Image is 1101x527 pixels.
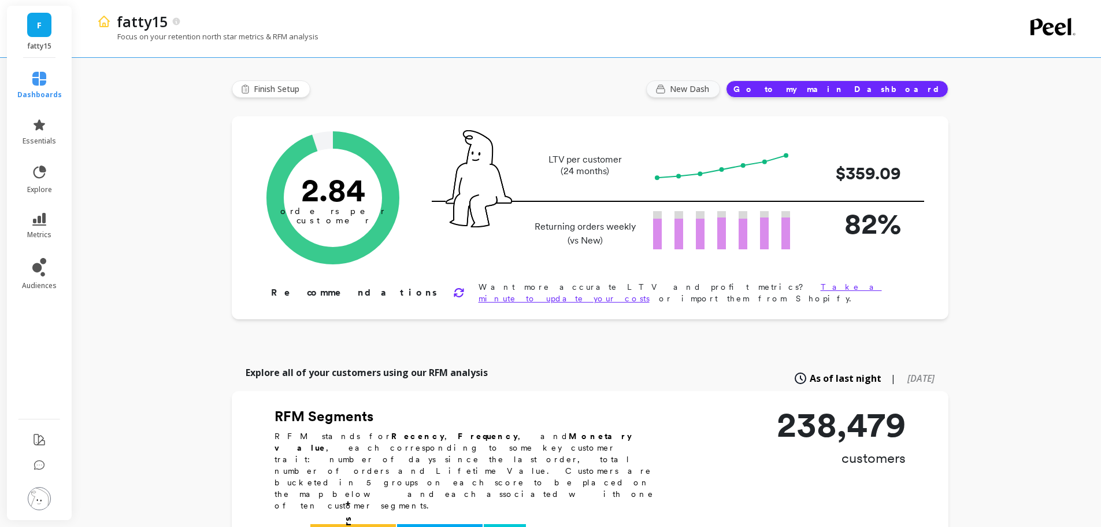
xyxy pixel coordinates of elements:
span: [DATE] [907,372,935,385]
img: pal seatted on line [446,130,512,227]
p: $359.09 [809,160,901,186]
img: profile picture [28,487,51,510]
p: 238,479 [777,407,906,442]
b: Recency [391,432,444,441]
span: essentials [23,137,56,146]
h2: RFM Segments [275,407,668,426]
p: Want more accurate LTV and profit metrics? or import them from Shopify. [479,281,911,304]
p: LTV per customer (24 months) [531,154,639,177]
tspan: orders per [280,206,385,216]
p: Recommendations [271,286,439,300]
img: header icon [97,14,111,28]
p: Explore all of your customers using our RFM analysis [246,366,488,379]
span: explore [27,185,52,194]
p: customers [777,449,906,467]
b: Frequency [458,432,518,441]
p: Returning orders weekly (vs New) [531,220,639,248]
span: metrics [27,230,51,239]
span: Finish Setup [254,83,303,95]
button: Go to my main Dashboard [726,80,948,98]
p: 82% [809,202,901,245]
p: Focus on your retention north star metrics & RFM analysis [97,31,318,42]
p: fatty15 [117,12,168,31]
text: 2.84 [301,171,365,209]
p: RFM stands for , , and , each corresponding to some key customer trait: number of days since the ... [275,430,668,511]
span: F [37,19,42,32]
span: As of last night [810,371,881,385]
button: New Dash [646,80,720,98]
tspan: customer [296,215,369,226]
span: audiences [22,281,57,290]
span: | [891,371,896,385]
span: dashboards [17,90,62,99]
span: New Dash [670,83,713,95]
button: Finish Setup [232,80,310,98]
p: fatty15 [18,42,61,51]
